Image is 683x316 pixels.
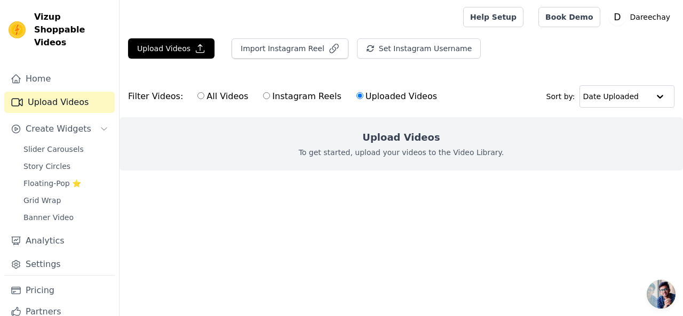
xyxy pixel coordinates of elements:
[23,161,70,172] span: Story Circles
[463,7,523,27] a: Help Setup
[609,7,674,27] button: D Dareechay
[9,21,26,38] img: Vizup
[17,176,115,191] a: Floating-Pop ⭐
[4,92,115,113] a: Upload Videos
[197,92,204,99] input: All Videos
[357,38,481,59] button: Set Instagram Username
[4,254,115,275] a: Settings
[17,193,115,208] a: Grid Wrap
[128,38,215,59] button: Upload Videos
[4,230,115,252] a: Analytics
[4,118,115,140] button: Create Widgets
[263,92,270,99] input: Instagram Reels
[538,7,600,27] a: Book Demo
[17,159,115,174] a: Story Circles
[197,90,249,103] label: All Videos
[626,7,674,27] p: Dareechay
[17,142,115,157] a: Slider Carousels
[4,280,115,301] a: Pricing
[232,38,348,59] button: Import Instagram Reel
[23,195,61,206] span: Grid Wrap
[647,280,676,309] a: Open chat
[23,144,84,155] span: Slider Carousels
[356,92,363,99] input: Uploaded Videos
[17,210,115,225] a: Banner Video
[356,90,438,103] label: Uploaded Videos
[34,11,110,49] span: Vizup Shoppable Videos
[23,178,81,189] span: Floating-Pop ⭐
[614,12,621,22] text: D
[362,130,440,145] h2: Upload Videos
[263,90,341,103] label: Instagram Reels
[299,147,504,158] p: To get started, upload your videos to the Video Library.
[23,212,74,223] span: Banner Video
[546,85,675,108] div: Sort by:
[128,84,443,109] div: Filter Videos:
[26,123,91,135] span: Create Widgets
[4,68,115,90] a: Home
